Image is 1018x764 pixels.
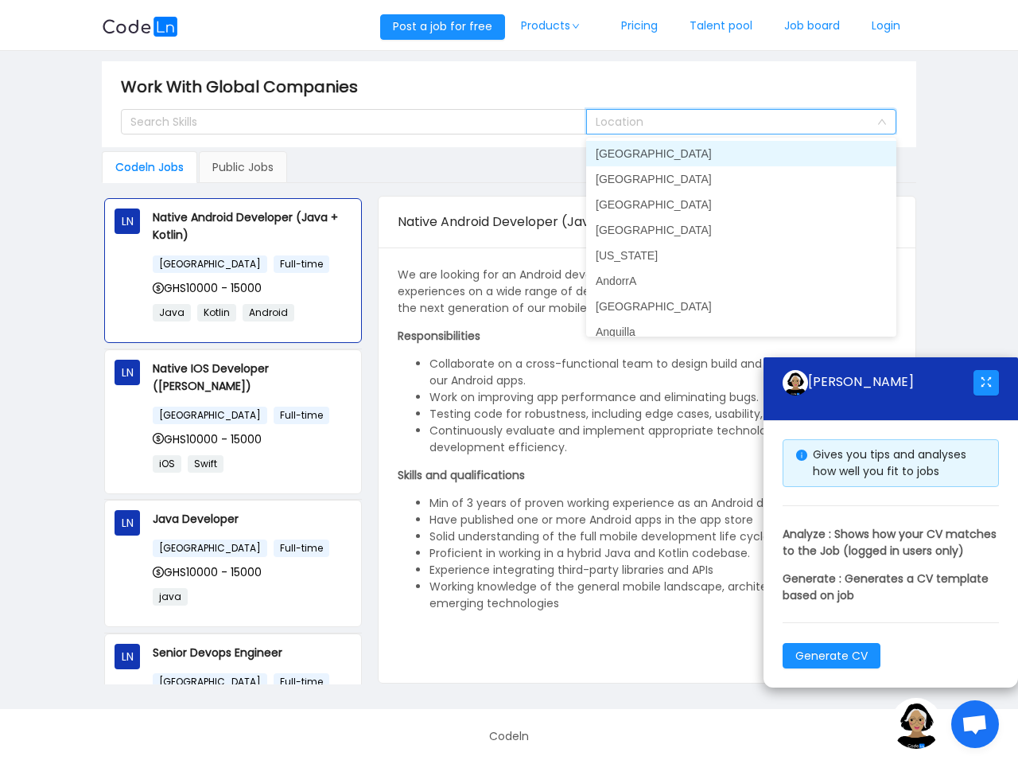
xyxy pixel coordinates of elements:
[586,319,896,345] li: Anguilla
[153,564,262,580] span: GHS10000 - 15000
[586,166,896,192] li: [GEOGRAPHIC_DATA]
[586,294,896,319] li: [GEOGRAPHIC_DATA]
[153,588,188,606] span: java
[122,510,134,536] span: LN
[398,328,480,344] strong: Responsibilities
[783,643,880,668] button: Generate CV
[783,571,999,604] p: Generate : Generates a CV template based on job
[153,304,191,322] span: Java
[153,407,267,424] span: [GEOGRAPHIC_DATA]
[122,209,134,234] span: LN
[274,407,329,424] span: Full-time
[429,406,896,423] li: Testing code for robustness, including edge cases, usability, and general reliability.
[429,356,896,389] li: Collaborate on a cross-functional team to design build and ship new features for our Android apps.
[429,389,896,406] li: Work on improving app performance and eliminating bugs.
[130,114,563,130] div: Search Skills
[188,455,223,473] span: Swift
[102,151,197,183] div: Codeln Jobs
[153,431,262,447] span: GHS10000 - 15000
[153,455,181,473] span: iOS
[153,280,262,296] span: GHS10000 - 15000
[153,433,164,444] i: icon: dollar
[153,567,164,578] i: icon: dollar
[153,673,267,691] span: [GEOGRAPHIC_DATA]
[153,255,267,273] span: [GEOGRAPHIC_DATA]
[951,700,999,748] a: Open chat
[429,562,896,579] li: Experience integrating third-party libraries and APIs
[153,540,267,557] span: [GEOGRAPHIC_DATA]
[586,141,896,166] li: [GEOGRAPHIC_DATA]
[877,117,887,128] i: icon: down
[153,360,352,395] p: Native IOS Developer ([PERSON_NAME])
[274,540,329,557] span: Full-time
[398,267,896,317] p: We are looking for an Android developer passionate about creating thoughtful mobile experiences o...
[153,283,164,294] i: icon: dollar
[243,304,294,322] span: Android
[102,17,178,37] img: logobg.f302741d.svg
[122,644,134,669] span: LN
[199,151,287,183] div: Public Jobs
[783,370,973,396] div: [PERSON_NAME]
[571,22,581,30] i: icon: down
[429,579,896,612] li: Working knowledge of the general mobile landscape, architectures, trends, and emerging technologies
[122,360,134,385] span: LN
[153,510,352,528] p: Java Developer
[380,18,505,34] a: Post a job for free
[398,212,653,231] span: Native Android Developer (Java + Kotlin)
[121,74,367,99] span: Work With Global Companies
[891,698,942,749] img: ground.ddcf5dcf.png
[429,495,896,512] li: Min of 3 years of proven working experience as an Android developer
[429,528,896,545] li: Solid understanding of the full mobile development life cycle
[380,14,505,40] button: Post a job for free
[586,268,896,294] li: AndorrA
[783,526,999,559] p: Analyze : Shows how your CV matches to the Job (logged in users only)
[586,192,896,217] li: [GEOGRAPHIC_DATA]
[796,450,807,461] i: icon: info-circle
[973,370,999,396] button: icon: fullscreen
[398,467,525,483] strong: Skills and qualifications
[274,673,329,691] span: Full-time
[153,209,352,244] p: Native Android Developer (Java + Kotlin)
[429,423,896,456] li: Continuously evaluate and implement appropriate technologies to maximize development efficiency.
[429,512,896,528] li: Have published one or more Android apps in the app store
[197,304,236,322] span: Kotlin
[153,644,352,661] p: Senior Devops Engineer
[813,446,966,479] span: Gives you tips and analyses how well you fit to jobs
[429,545,896,562] li: Proficient in working in a hybrid Java and Kotlin codebase.
[783,370,808,396] img: ground.ddcf5dcf.png
[586,243,896,268] li: [US_STATE]
[586,217,896,243] li: [GEOGRAPHIC_DATA]
[274,255,329,273] span: Full-time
